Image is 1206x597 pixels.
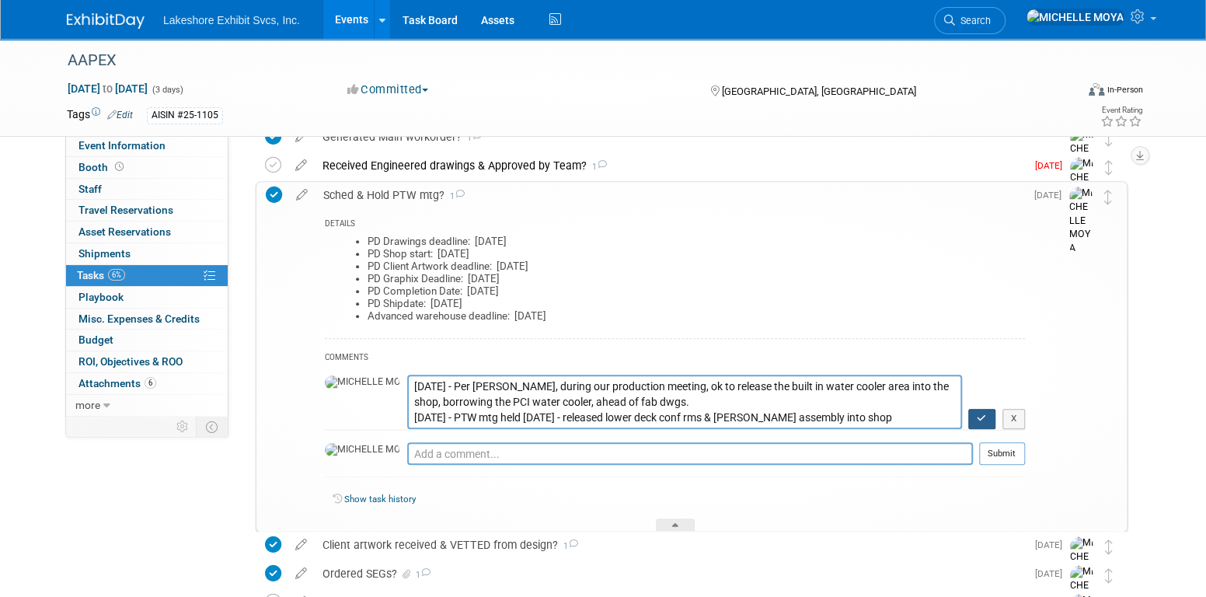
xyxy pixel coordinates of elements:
span: Booth [78,161,127,173]
span: 6% [108,269,125,281]
span: 1 [444,191,465,201]
img: MICHELLE MOYA [325,375,399,389]
span: Shipments [78,247,131,260]
span: 6 [145,377,156,389]
td: Personalize Event Tab Strip [169,417,197,437]
a: Staff [66,179,228,200]
li: PD Completion Date: [DATE] [368,285,1025,298]
a: edit [288,159,315,173]
a: Budget [66,330,228,351]
i: Move task [1105,131,1113,146]
span: Booth not reserved yet [112,161,127,173]
button: Submit [979,442,1025,466]
textarea: [DATE] - Per [PERSON_NAME], during our production meeting, ok to release the built in water coole... [407,375,962,428]
span: 1 [413,570,430,580]
a: edit [288,538,315,552]
button: Committed [342,82,434,98]
a: Asset Reservations [66,222,228,243]
span: Lakeshore Exhibit Svcs, Inc. [163,14,300,26]
div: DETAILS [325,218,1025,232]
a: Show task history [344,494,416,504]
img: MICHELLE MOYA [325,443,399,457]
span: 1 [558,541,578,551]
div: AAPEX [62,47,1051,75]
span: Search [955,15,991,26]
span: [GEOGRAPHIC_DATA], [GEOGRAPHIC_DATA] [721,86,915,97]
span: Attachments [78,377,156,389]
span: [DATE] [1034,190,1069,201]
div: Ordered SEGs? [315,560,1026,587]
span: 1 [462,133,482,143]
span: Travel Reservations [78,204,173,216]
div: Event Format [983,81,1143,104]
span: [DATE] [1035,568,1070,579]
a: Misc. Expenses & Credits [66,309,228,330]
i: Move task [1105,160,1113,175]
a: Search [934,7,1006,34]
span: Event Information [78,139,166,152]
a: ROI, Objectives & ROO [66,351,228,372]
a: more [66,395,228,416]
a: edit [288,567,315,581]
a: Booth [66,157,228,178]
img: MICHELLE MOYA [1070,157,1093,225]
li: PD Client Artwork deadline: [DATE] [368,260,1025,273]
span: [DATE] [DATE] [67,82,148,96]
span: [DATE] [1035,539,1070,550]
button: X [1002,409,1026,429]
span: Playbook [78,291,124,303]
li: PD Shop start: [DATE] [368,248,1025,260]
span: more [75,399,100,411]
a: Event Information [66,135,228,156]
a: Playbook [66,287,228,308]
a: Edit [107,110,133,120]
div: COMMENTS [325,351,1025,367]
a: edit [288,188,315,202]
div: Generated Main workorder? [315,124,1039,150]
div: AISIN #25-1105 [147,107,223,124]
i: Move task [1105,539,1113,554]
span: Tasks [77,269,125,281]
div: In-Person [1107,84,1143,96]
i: Move task [1104,190,1112,204]
i: Move task [1105,568,1113,583]
div: Received Engineered drawings & Approved by Team? [315,152,1026,179]
a: Shipments [66,243,228,264]
li: PD Graphix Deadline: [DATE] [368,273,1025,285]
li: PD Drawings deadline: [DATE] [368,236,1025,248]
li: Advanced warehouse deadline: [DATE] [368,310,1025,323]
span: ROI, Objectives & ROO [78,355,183,368]
a: Travel Reservations [66,200,228,221]
span: Misc. Expenses & Credits [78,312,200,325]
img: ExhibitDay [67,13,145,29]
img: MICHELLE MOYA [1026,9,1124,26]
a: Tasks6% [66,265,228,286]
div: Sched & Hold PTW mtg? [315,182,1025,208]
td: Toggle Event Tabs [197,417,228,437]
a: Attachments6 [66,373,228,394]
div: Event Rating [1100,106,1142,114]
span: [DATE] [1035,160,1070,171]
img: MICHELLE MOYA [1069,187,1093,255]
span: to [100,82,115,95]
span: Asset Reservations [78,225,171,238]
span: (3 days) [151,85,183,95]
div: Client artwork received & VETTED from design? [315,532,1026,558]
span: Budget [78,333,113,346]
td: Tags [67,106,133,124]
span: Staff [78,183,102,195]
li: PD Shipdate: [DATE] [368,298,1025,310]
span: 1 [587,162,607,172]
img: Format-Inperson.png [1089,83,1104,96]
